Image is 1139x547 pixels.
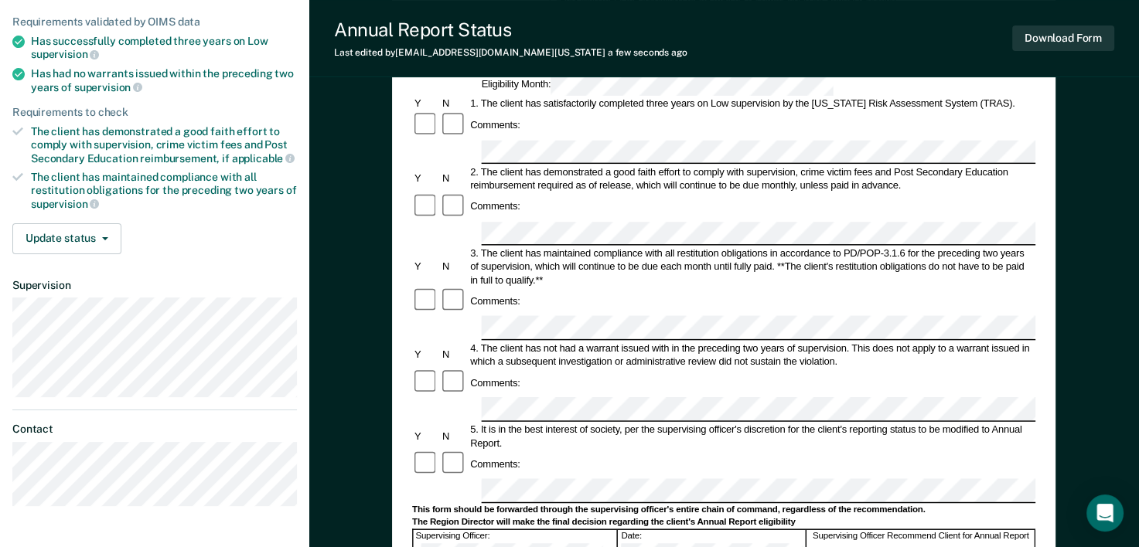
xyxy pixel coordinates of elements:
[469,118,523,131] div: Comments:
[31,198,99,210] span: supervision
[469,97,1036,110] div: 1. The client has satisfactorily completed three years on Low supervision by the [US_STATE] Risk ...
[1012,25,1114,51] button: Download Form
[412,172,440,185] div: Y
[412,348,440,361] div: Y
[232,152,295,165] span: applicable
[412,516,1035,528] div: The Region Director will make the final decision regarding the client's Annual Report eligibility
[469,423,1036,450] div: 5. It is in the best interest of society, per the supervising officer's discretion for the client...
[334,19,687,41] div: Annual Report Status
[31,48,99,60] span: supervision
[31,171,297,210] div: The client has maintained compliance with all restitution obligations for the preceding two years of
[469,200,523,213] div: Comments:
[469,457,523,471] div: Comments:
[479,73,836,96] div: Eligibility Month:
[440,97,468,110] div: N
[1086,494,1124,532] div: Open Intercom Messenger
[12,423,297,436] dt: Contact
[74,81,142,93] span: supervision
[412,504,1035,515] div: This form should be forwarded through the supervising officer's entire chain of command, regardle...
[440,260,468,273] div: N
[469,165,1036,192] div: 2. The client has demonstrated a good faith effort to comply with supervision, crime victim fees ...
[440,348,468,361] div: N
[31,67,297,93] div: Has had no warrants issued within the preceding two years of
[31,125,297,165] div: The client has demonstrated a good faith effort to comply with supervision, crime victim fees and...
[440,172,468,185] div: N
[12,15,297,29] div: Requirements validated by OIMS data
[412,260,440,273] div: Y
[334,47,687,58] div: Last edited by [EMAIL_ADDRESS][DOMAIN_NAME][US_STATE]
[31,35,297,61] div: Has successfully completed three years on Low
[412,429,440,442] div: Y
[469,376,523,389] div: Comments:
[412,97,440,110] div: Y
[469,341,1036,368] div: 4. The client has not had a warrant issued with in the preceding two years of supervision. This d...
[469,246,1036,287] div: 3. The client has maintained compliance with all restitution obligations in accordance to PD/POP-...
[12,106,297,119] div: Requirements to check
[12,223,121,254] button: Update status
[469,294,523,307] div: Comments:
[608,47,687,58] span: a few seconds ago
[12,279,297,292] dt: Supervision
[440,429,468,442] div: N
